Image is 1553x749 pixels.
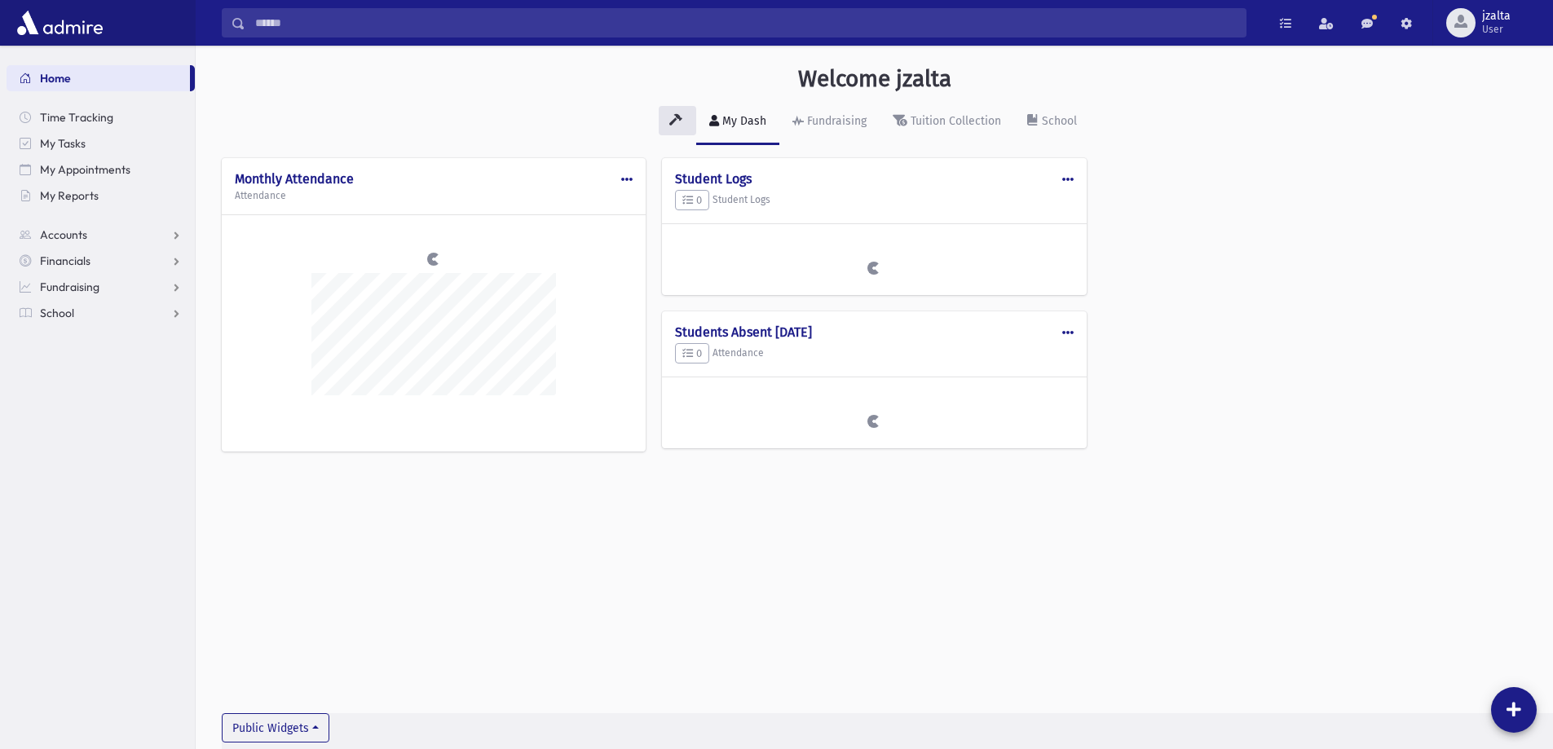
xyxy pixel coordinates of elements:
h4: Students Absent [DATE] [675,324,1073,340]
span: 0 [682,347,702,359]
a: School [1014,99,1090,145]
a: Time Tracking [7,104,195,130]
a: My Reports [7,183,195,209]
a: My Dash [696,99,779,145]
button: 0 [675,190,709,211]
h5: Student Logs [675,190,1073,211]
span: My Appointments [40,162,130,177]
span: My Tasks [40,136,86,151]
a: Accounts [7,222,195,248]
div: Fundraising [804,114,867,128]
span: My Reports [40,188,99,203]
span: Time Tracking [40,110,113,125]
a: Tuition Collection [880,99,1014,145]
span: Accounts [40,227,87,242]
a: Financials [7,248,195,274]
h4: Monthly Attendance [235,171,633,187]
button: Public Widgets [222,713,329,742]
span: jzalta [1482,10,1511,23]
span: 0 [682,194,702,206]
a: Home [7,65,190,91]
input: Search [245,8,1246,37]
img: AdmirePro [13,7,107,39]
div: My Dash [719,114,766,128]
a: Fundraising [7,274,195,300]
span: Fundraising [40,280,99,294]
a: Fundraising [779,99,880,145]
span: User [1482,23,1511,36]
span: Financials [40,253,90,268]
span: School [40,306,74,320]
h4: Student Logs [675,171,1073,187]
a: My Tasks [7,130,195,156]
h5: Attendance [675,343,1073,364]
a: My Appointments [7,156,195,183]
a: School [7,300,195,326]
div: School [1039,114,1077,128]
h3: Welcome jzalta [798,65,951,93]
h5: Attendance [235,190,633,201]
div: Tuition Collection [907,114,1001,128]
span: Home [40,71,71,86]
button: 0 [675,343,709,364]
